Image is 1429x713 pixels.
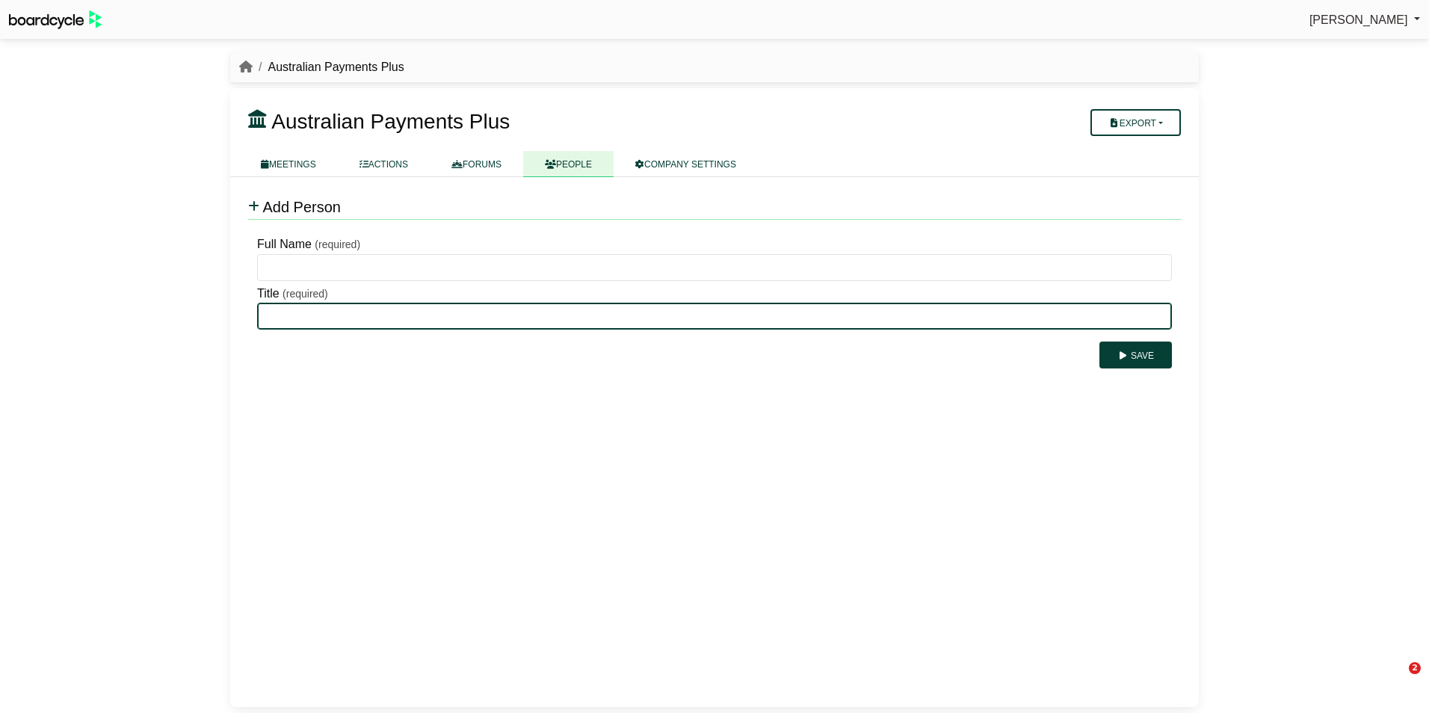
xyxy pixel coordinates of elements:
span: Australian Payments Plus [271,110,510,133]
a: PEOPLE [523,151,614,177]
a: COMPANY SETTINGS [614,151,758,177]
li: Australian Payments Plus [253,58,404,77]
small: (required) [315,238,360,250]
button: Export [1090,109,1181,136]
nav: breadcrumb [239,58,404,77]
a: FORUMS [430,151,523,177]
button: Save [1099,342,1172,368]
a: [PERSON_NAME] [1309,10,1420,30]
span: Add Person [262,199,341,215]
img: BoardcycleBlackGreen-aaafeed430059cb809a45853b8cf6d952af9d84e6e89e1f1685b34bfd5cb7d64.svg [9,10,102,29]
span: 2 [1409,662,1421,674]
iframe: Intercom live chat [1378,662,1414,698]
a: ACTIONS [338,151,430,177]
label: Title [257,284,280,303]
a: MEETINGS [239,151,338,177]
label: Full Name [257,235,312,254]
span: [PERSON_NAME] [1309,13,1408,26]
small: (required) [283,288,328,300]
